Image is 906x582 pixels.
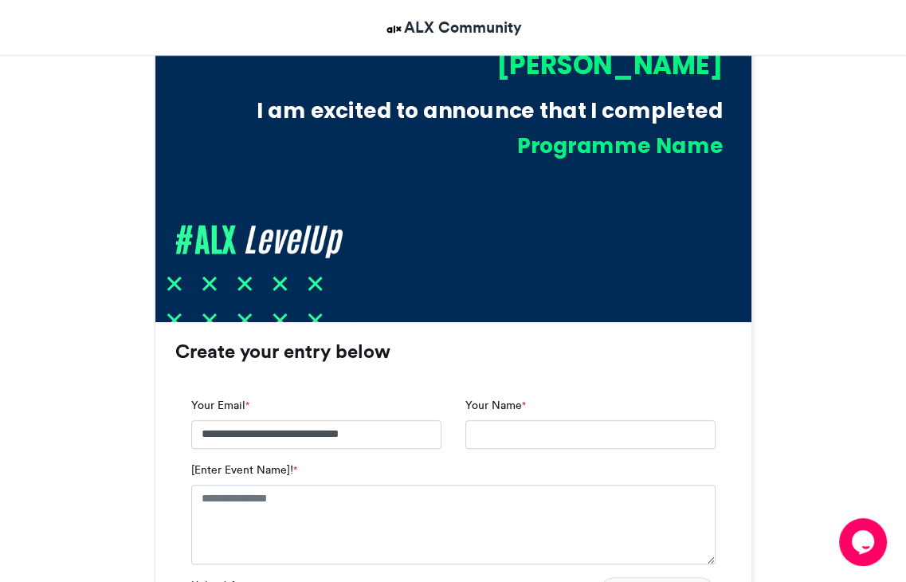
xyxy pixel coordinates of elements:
img: ALX Community [384,19,404,39]
div: Programme Name [267,132,724,161]
label: Your Email [191,397,249,414]
a: ALX Community [384,16,522,39]
label: Your Name [465,397,526,414]
div: I am excited to announce that I completed [242,96,723,126]
h3: Create your entry below [175,342,731,361]
label: [Enter Event Name]! [191,462,297,478]
div: [PERSON_NAME] [353,46,723,83]
iframe: chat widget [839,518,890,566]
